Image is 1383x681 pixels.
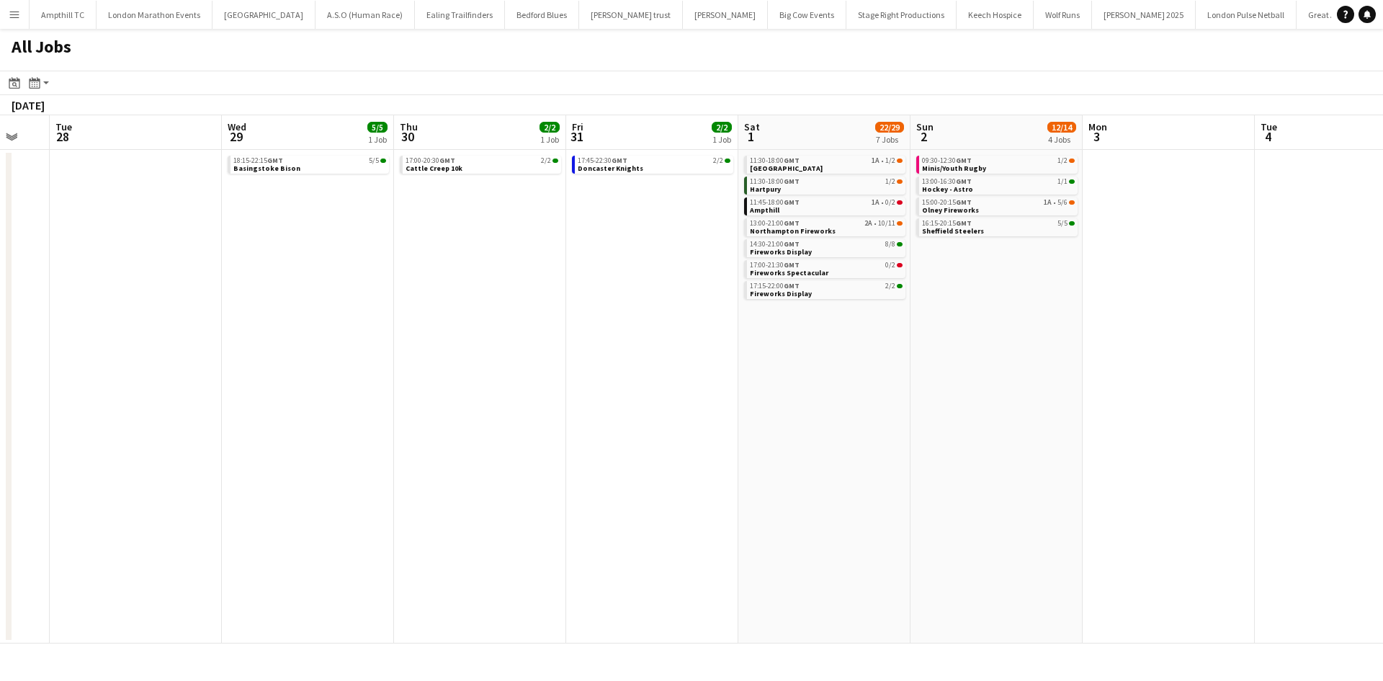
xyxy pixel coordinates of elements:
[225,128,246,145] span: 29
[750,164,823,173] span: Coventry
[922,218,1075,235] a: 16:15-20:15GMT5/5Sheffield Steelers
[380,159,386,163] span: 5/5
[784,197,800,207] span: GMT
[439,156,455,165] span: GMT
[1069,179,1075,184] span: 1/1
[897,284,903,288] span: 2/2
[744,197,905,218] div: 11:45-18:00GMT1A•0/2Ampthill
[540,122,560,133] span: 2/2
[744,260,905,281] div: 17:00-21:30GMT0/2Fireworks Spectacular
[864,220,872,227] span: 2A
[1057,220,1068,227] span: 5/5
[572,156,733,177] div: 17:45-22:30GMT2/2Doncaster Knights
[725,159,730,163] span: 2/2
[750,268,828,277] span: Fireworks Spectacular
[922,184,973,194] span: Hockey - Astro
[885,262,895,269] span: 0/2
[750,184,781,194] span: Hartpury
[750,178,800,185] span: 11:30-18:00
[1069,200,1075,205] span: 5/6
[1092,1,1196,29] button: [PERSON_NAME] 2025
[367,122,388,133] span: 5/5
[750,247,812,257] span: Fireworks Display
[744,281,905,302] div: 17:15-22:00GMT2/2Fireworks Display
[922,156,1075,172] a: 09:30-12:30GMT1/2Minis/Youth Rugby
[744,120,760,133] span: Sat
[1034,1,1092,29] button: Wolf Runs
[1086,128,1107,145] span: 3
[612,156,627,165] span: GMT
[750,157,800,164] span: 11:30-18:00
[750,199,903,206] div: •
[897,200,903,205] span: 0/2
[922,178,972,185] span: 13:00-16:30
[784,218,800,228] span: GMT
[55,120,72,133] span: Tue
[876,134,903,145] div: 7 Jobs
[922,197,1075,214] a: 15:00-20:15GMT1A•5/6Olney Fireworks
[212,1,315,29] button: [GEOGRAPHIC_DATA]
[750,226,836,236] span: Northampton Fireworks
[885,282,895,290] span: 2/2
[897,179,903,184] span: 1/2
[956,197,972,207] span: GMT
[750,289,812,298] span: Fireworks Display
[572,120,583,133] span: Fri
[400,156,561,177] div: 17:00-20:30GMT2/2Cattle Creep 10k
[406,156,558,172] a: 17:00-20:30GMT2/2Cattle Creep 10k
[578,164,643,173] span: Doncaster Knights
[540,134,559,145] div: 1 Job
[398,128,418,145] span: 30
[30,1,97,29] button: Ampthill TC
[1196,1,1297,29] button: London Pulse Netball
[956,218,972,228] span: GMT
[885,157,895,164] span: 1/2
[406,164,462,173] span: Cattle Creep 10k
[922,177,1075,193] a: 13:00-16:30GMT1/1Hockey - Astro
[97,1,212,29] button: London Marathon Events
[315,1,415,29] button: A.S.O (Human Race)
[53,128,72,145] span: 28
[712,134,731,145] div: 1 Job
[916,218,1078,239] div: 16:15-20:15GMT5/5Sheffield Steelers
[415,1,505,29] button: Ealing Trailfinders
[1069,159,1075,163] span: 1/2
[922,157,972,164] span: 09:30-12:30
[897,242,903,246] span: 8/8
[1057,199,1068,206] span: 5/6
[750,282,800,290] span: 17:15-22:00
[505,1,579,29] button: Bedford Blues
[744,218,905,239] div: 13:00-21:00GMT2A•10/11Northampton Fireworks
[1047,122,1076,133] span: 12/14
[713,157,723,164] span: 2/2
[897,263,903,267] span: 0/2
[897,221,903,226] span: 10/11
[784,281,800,290] span: GMT
[916,177,1078,197] div: 13:00-16:30GMT1/1Hockey - Astro
[750,205,779,215] span: Ampthill
[885,241,895,248] span: 8/8
[228,156,389,177] div: 18:15-22:15GMT5/5Basingstoke Bison
[878,220,895,227] span: 10/11
[552,159,558,163] span: 2/2
[750,262,800,269] span: 17:00-21:30
[872,157,880,164] span: 1A
[233,156,386,172] a: 18:15-22:15GMT5/5Basingstoke Bison
[267,156,283,165] span: GMT
[541,157,551,164] span: 2/2
[846,1,957,29] button: Stage Right Productions
[368,134,387,145] div: 1 Job
[12,98,45,112] div: [DATE]
[922,220,972,227] span: 16:15-20:15
[1044,199,1052,206] span: 1A
[768,1,846,29] button: Big Cow Events
[885,199,895,206] span: 0/2
[744,156,905,177] div: 11:30-18:00GMT1A•1/2[GEOGRAPHIC_DATA]
[744,239,905,260] div: 14:30-21:00GMT8/8Fireworks Display
[1258,128,1277,145] span: 4
[233,164,300,173] span: Basingstoke Bison
[750,239,903,256] a: 14:30-21:00GMT8/8Fireworks Display
[922,199,972,206] span: 15:00-20:15
[784,177,800,186] span: GMT
[1057,157,1068,164] span: 1/2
